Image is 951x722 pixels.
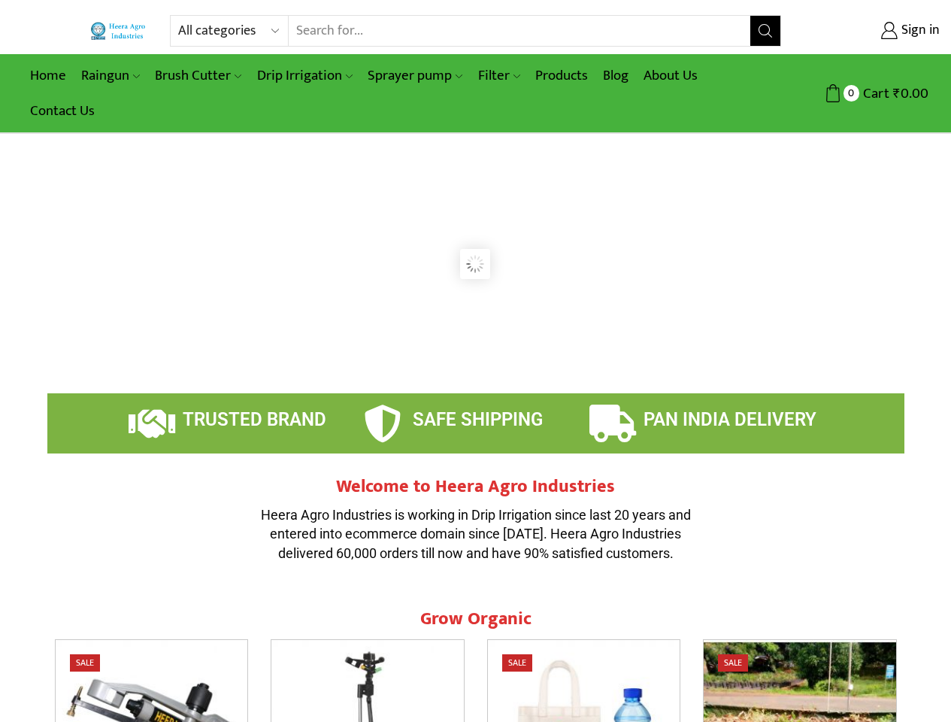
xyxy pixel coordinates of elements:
a: Contact Us [23,93,102,129]
span: Sign in [898,21,940,41]
span: Cart [859,83,889,104]
span: ₹ [893,82,901,105]
a: Sign in [804,17,940,44]
a: Blog [595,58,636,93]
input: Search for... [289,16,750,46]
a: Brush Cutter [147,58,249,93]
a: Filter [471,58,528,93]
a: Sprayer pump [360,58,470,93]
span: SAFE SHIPPING [413,409,543,430]
span: TRUSTED BRAND [183,409,326,430]
p: Heera Agro Industries is working in Drip Irrigation since last 20 years and entered into ecommerc... [250,505,701,563]
span: Sale [502,654,532,672]
span: Sale [718,654,748,672]
h2: Welcome to Heera Agro Industries [250,476,701,498]
span: Grow Organic [420,604,532,634]
bdi: 0.00 [893,82,928,105]
span: PAN INDIA DELIVERY [644,409,816,430]
span: 0 [843,85,859,101]
a: 0 Cart ₹0.00 [796,80,928,108]
span: Sale [70,654,100,672]
a: Products [528,58,595,93]
a: About Us [636,58,705,93]
a: Drip Irrigation [250,58,360,93]
a: Home [23,58,74,93]
button: Search button [750,16,780,46]
a: Raingun [74,58,147,93]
